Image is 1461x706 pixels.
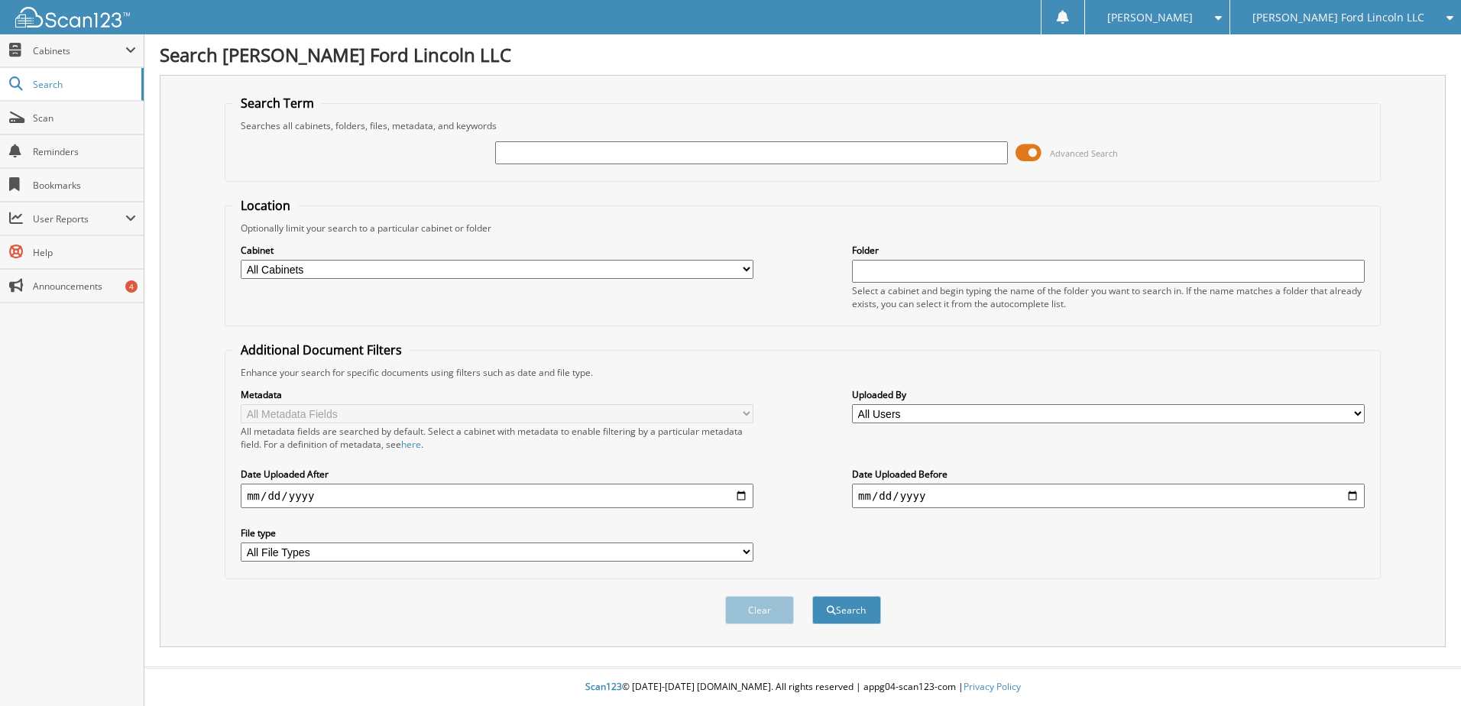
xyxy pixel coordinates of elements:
[33,179,136,192] span: Bookmarks
[125,280,138,293] div: 4
[33,44,125,57] span: Cabinets
[15,7,130,28] img: scan123-logo-white.svg
[33,145,136,158] span: Reminders
[233,197,298,214] legend: Location
[233,366,1372,379] div: Enhance your search for specific documents using filters such as date and file type.
[241,388,753,401] label: Metadata
[401,438,421,451] a: here
[233,119,1372,132] div: Searches all cabinets, folders, files, metadata, and keywords
[241,425,753,451] div: All metadata fields are searched by default. Select a cabinet with metadata to enable filtering b...
[1050,147,1118,159] span: Advanced Search
[852,468,1365,481] label: Date Uploaded Before
[241,526,753,539] label: File type
[241,468,753,481] label: Date Uploaded After
[33,78,134,91] span: Search
[852,484,1365,508] input: end
[1385,633,1461,706] iframe: Chat Widget
[852,244,1365,257] label: Folder
[852,284,1365,310] div: Select a cabinet and begin typing the name of the folder you want to search in. If the name match...
[964,680,1021,693] a: Privacy Policy
[725,596,794,624] button: Clear
[160,42,1446,67] h1: Search [PERSON_NAME] Ford Lincoln LLC
[144,669,1461,706] div: © [DATE]-[DATE] [DOMAIN_NAME]. All rights reserved | appg04-scan123-com |
[1252,13,1424,22] span: [PERSON_NAME] Ford Lincoln LLC
[241,244,753,257] label: Cabinet
[241,484,753,508] input: start
[852,388,1365,401] label: Uploaded By
[233,95,322,112] legend: Search Term
[33,246,136,259] span: Help
[233,222,1372,235] div: Optionally limit your search to a particular cabinet or folder
[33,212,125,225] span: User Reports
[33,112,136,125] span: Scan
[812,596,881,624] button: Search
[1107,13,1193,22] span: [PERSON_NAME]
[233,342,410,358] legend: Additional Document Filters
[33,280,136,293] span: Announcements
[585,680,622,693] span: Scan123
